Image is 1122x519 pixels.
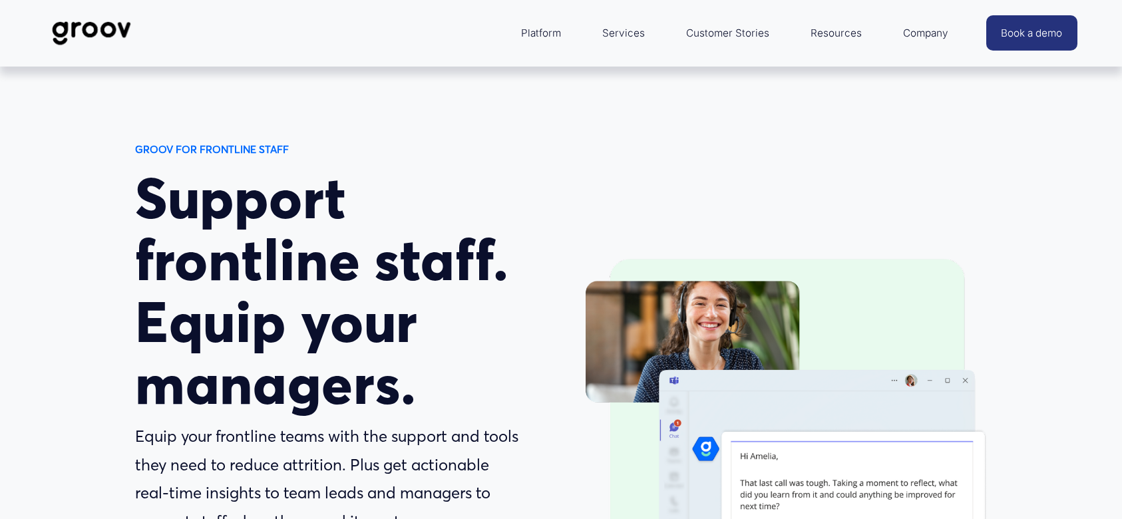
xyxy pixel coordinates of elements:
a: Services [596,17,652,49]
a: Book a demo [986,15,1077,51]
span: Company [903,24,948,43]
a: folder dropdown [896,17,955,49]
h1: Support frontline staff. Equip your managers. [135,168,518,415]
a: Customer Stories [679,17,776,49]
img: Groov | Workplace Science Platform | Unlock Performance | Drive Results [45,11,138,55]
strong: GROOV FOR FRONTLINE STAFF [135,143,289,156]
span: Resources [811,24,862,43]
span: Platform [521,24,561,43]
a: folder dropdown [514,17,568,49]
a: folder dropdown [804,17,868,49]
